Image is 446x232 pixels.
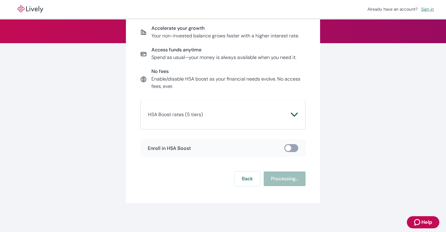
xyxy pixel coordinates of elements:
button: HSA Boost rates (5 tiers) [148,107,298,122]
button: Back [235,171,260,186]
span: Access funds anytime [151,47,296,53]
svg: Card icon [140,51,147,57]
button: Zendesk support iconHelp [407,216,439,228]
span: No fees [151,68,306,74]
img: Lively [13,5,47,13]
span: Accelerate your growth [151,25,299,31]
div: Already have an account? [367,6,436,12]
svg: Chevron icon [291,111,298,118]
a: Sign in [419,5,436,13]
svg: Report icon [140,29,147,35]
span: Help [421,219,432,226]
p: Spend as usual—your money is always available when you need it. [151,54,296,61]
svg: Zendesk support icon [414,219,421,226]
span: Enroll in HSA Boost [148,145,191,151]
p: Enable/disable HSA boost as your financial needs evolve. No access fees, ever. [151,75,306,90]
p: Your non-invested balance grows faster with a higher interest rate. [151,32,299,40]
p: HSA Boost rates (5 tiers) [148,111,203,118]
svg: Currency icon [140,76,147,82]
